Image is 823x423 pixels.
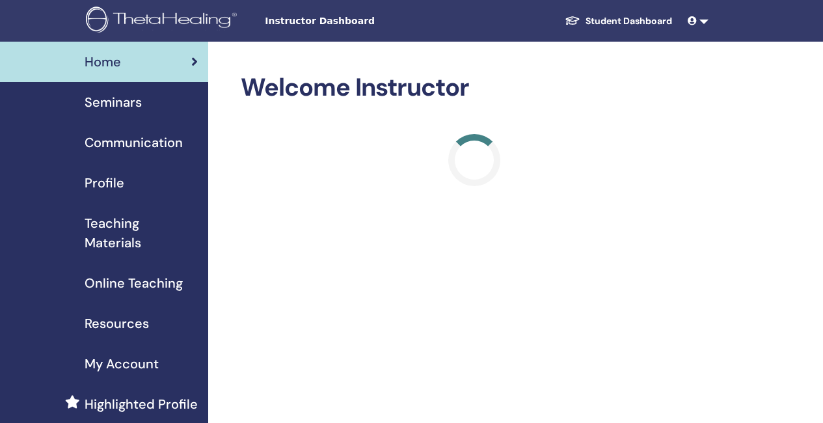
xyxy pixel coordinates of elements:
span: Instructor Dashboard [265,14,460,28]
span: Communication [85,133,183,152]
a: Student Dashboard [554,9,682,33]
img: graduation-cap-white.svg [565,15,580,26]
span: Highlighted Profile [85,394,198,414]
img: logo.png [86,7,241,36]
span: Profile [85,173,124,193]
span: My Account [85,354,159,374]
span: Online Teaching [85,273,183,293]
span: Resources [85,314,149,333]
span: Teaching Materials [85,213,198,252]
h2: Welcome Instructor [241,73,708,103]
span: Home [85,52,121,72]
span: Seminars [85,92,142,112]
